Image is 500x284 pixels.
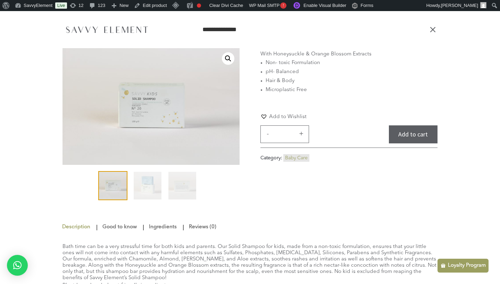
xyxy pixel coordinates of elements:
[441,3,478,8] span: [PERSON_NAME]
[280,2,286,9] span: !
[260,156,282,160] span: Category:
[285,156,308,160] a: Baby Care
[222,52,234,65] a: View full-screen image gallery
[134,172,161,199] img: Solid Shampoo- kids - Image 2
[168,172,196,199] img: Solid Shampoo- kids - Image 3
[99,172,127,199] img: Solid Shampoo- kids
[197,3,201,8] div: Focus keyphrase not set
[260,50,437,59] p: With Honeysuckle & Orange Blossom Extracts
[266,68,437,77] li: pH- Balanced
[187,221,218,233] a: Reviews (0)
[269,114,307,119] span: Add to Wishlist
[266,86,437,95] li: Microplastic Free
[448,261,486,270] p: Loyalty Program
[274,126,295,143] input: Product quantity
[266,77,437,86] li: Hair & Body
[262,130,273,138] button: -
[147,221,178,233] a: Ingredients
[101,221,139,233] a: Good to know
[62,244,436,281] span: Bath time can be a very stressful time for both kids and parents. Our Solid Shampoo for kids, mad...
[55,2,67,9] a: Live
[296,130,307,138] button: +
[266,59,437,68] li: Non- toxic Formulation
[260,113,307,120] a: Add to Wishlist
[389,125,437,144] button: Add to cart
[62,221,92,233] a: Description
